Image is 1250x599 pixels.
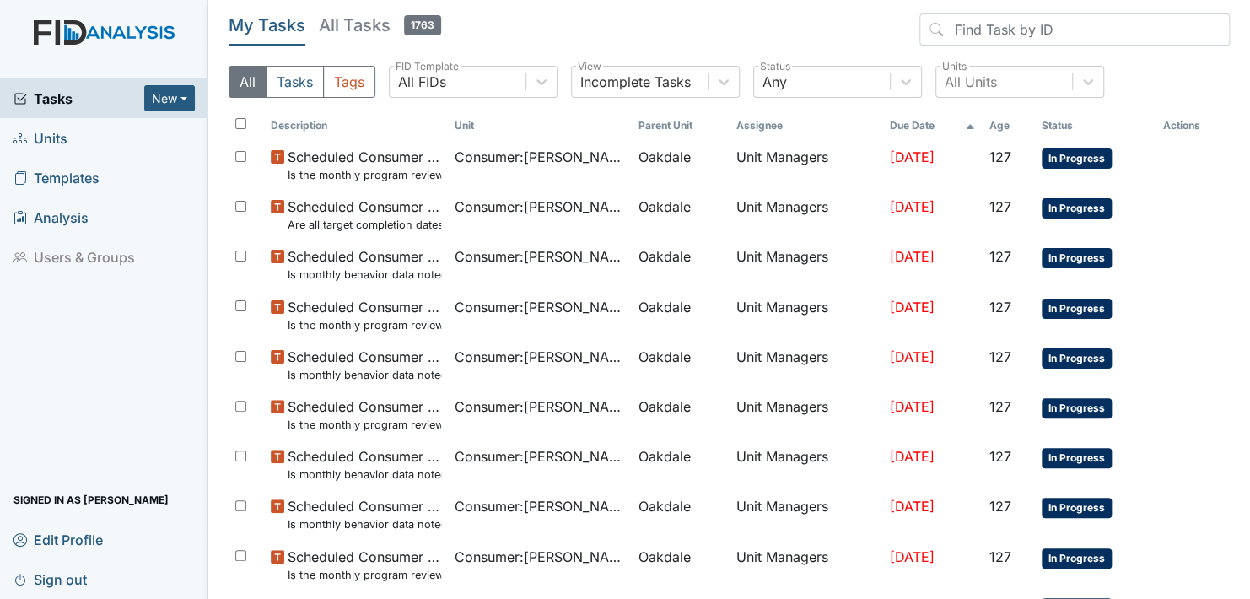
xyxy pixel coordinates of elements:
th: Toggle SortBy [632,111,730,140]
small: Is monthly behavior data noted in Q Review (programmatic reports)? [288,516,441,532]
small: Is the monthly program review completed by the 15th of the previous month? [288,567,441,583]
span: [DATE] [890,299,935,316]
span: Sign out [13,566,87,592]
a: Tasks [13,89,144,109]
div: Type filter [229,66,375,98]
span: 127 [989,398,1010,415]
input: Find Task by ID [919,13,1230,46]
th: Toggle SortBy [1035,111,1156,140]
h5: My Tasks [229,13,305,37]
span: In Progress [1042,498,1112,518]
div: All FIDs [398,72,446,92]
th: Toggle SortBy [883,111,983,140]
span: Oakdale [638,147,691,167]
div: Any [762,72,787,92]
small: Are all target completion dates current (not expired)? [288,217,441,233]
button: Tasks [266,66,324,98]
small: Is the monthly program review completed by the 15th of the previous month? [288,417,441,433]
span: Consumer : [PERSON_NAME] [455,347,625,367]
span: 127 [989,299,1010,316]
span: Oakdale [638,496,691,516]
td: Unit Managers [730,290,883,340]
td: Unit Managers [730,340,883,390]
span: [DATE] [890,148,935,165]
span: [DATE] [890,198,935,215]
span: Consumer : [PERSON_NAME] [455,446,625,467]
input: Toggle All Rows Selected [235,118,246,129]
button: New [144,85,195,111]
h5: All Tasks [319,13,441,37]
span: In Progress [1042,348,1112,369]
span: Scheduled Consumer Chart Review Is monthly behavior data noted in Q Review (programmatic reports)? [288,496,441,532]
span: [DATE] [890,348,935,365]
span: Consumer : [PERSON_NAME] [455,297,625,317]
span: Oakdale [638,246,691,267]
span: [DATE] [890,398,935,415]
span: Consumer : [PERSON_NAME] [455,397,625,417]
span: Templates [13,165,100,191]
span: Oakdale [638,547,691,567]
span: Units [13,125,67,151]
td: Unit Managers [730,190,883,240]
span: Scheduled Consumer Chart Review Is the monthly program review completed by the 15th of the previo... [288,547,441,583]
span: 127 [989,198,1010,215]
td: Unit Managers [730,240,883,289]
span: Consumer : [PERSON_NAME] [455,547,625,567]
span: 127 [989,548,1010,565]
span: Scheduled Consumer Chart Review Is monthly behavior data noted in Q Review (programmatic reports)? [288,446,441,483]
span: In Progress [1042,299,1112,319]
span: Edit Profile [13,526,103,553]
span: [DATE] [890,498,935,515]
span: Oakdale [638,197,691,217]
span: 1763 [404,15,441,35]
span: [DATE] [890,548,935,565]
span: Oakdale [638,297,691,317]
th: Actions [1156,111,1230,140]
div: Incomplete Tasks [580,72,691,92]
th: Toggle SortBy [264,111,448,140]
span: Scheduled Consumer Chart Review Is monthly behavior data noted in Q Review (programmatic reports)? [288,246,441,283]
span: Consumer : [PERSON_NAME] [455,246,625,267]
td: Unit Managers [730,489,883,539]
span: 127 [989,248,1010,265]
span: 127 [989,348,1010,365]
small: Is the monthly program review completed by the 15th of the previous month? [288,317,441,333]
small: Is monthly behavior data noted in Q Review (programmatic reports)? [288,367,441,383]
button: Tags [323,66,375,98]
small: Is monthly behavior data noted in Q Review (programmatic reports)? [288,267,441,283]
span: Scheduled Consumer Chart Review Is monthly behavior data noted in Q Review (programmatic reports)? [288,347,441,383]
th: Toggle SortBy [982,111,1034,140]
span: 127 [989,448,1010,465]
th: Assignee [730,111,883,140]
span: Oakdale [638,446,691,467]
div: All Units [945,72,997,92]
td: Unit Managers [730,440,883,489]
td: Unit Managers [730,140,883,190]
span: Analysis [13,204,89,230]
span: 127 [989,498,1010,515]
td: Unit Managers [730,540,883,590]
span: In Progress [1042,448,1112,468]
span: Scheduled Consumer Chart Review Is the monthly program review completed by the 15th of the previo... [288,147,441,183]
span: In Progress [1042,248,1112,268]
span: Consumer : [PERSON_NAME] [455,147,625,167]
span: Oakdale [638,347,691,367]
span: In Progress [1042,198,1112,219]
span: Signed in as [PERSON_NAME] [13,487,169,513]
span: Scheduled Consumer Chart Review Is the monthly program review completed by the 15th of the previo... [288,397,441,433]
span: Consumer : [PERSON_NAME] [455,197,625,217]
span: Consumer : [PERSON_NAME] [455,496,625,516]
button: All [229,66,267,98]
span: [DATE] [890,248,935,265]
span: Scheduled Consumer Chart Review Are all target completion dates current (not expired)? [288,197,441,233]
small: Is the monthly program review completed by the 15th of the previous month? [288,167,441,183]
th: Toggle SortBy [448,111,632,140]
td: Unit Managers [730,390,883,440]
span: In Progress [1042,548,1112,569]
span: Scheduled Consumer Chart Review Is the monthly program review completed by the 15th of the previo... [288,297,441,333]
small: Is monthly behavior data noted in Q Review (programmatic reports)? [288,467,441,483]
span: In Progress [1042,398,1112,418]
span: In Progress [1042,148,1112,169]
span: 127 [989,148,1010,165]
